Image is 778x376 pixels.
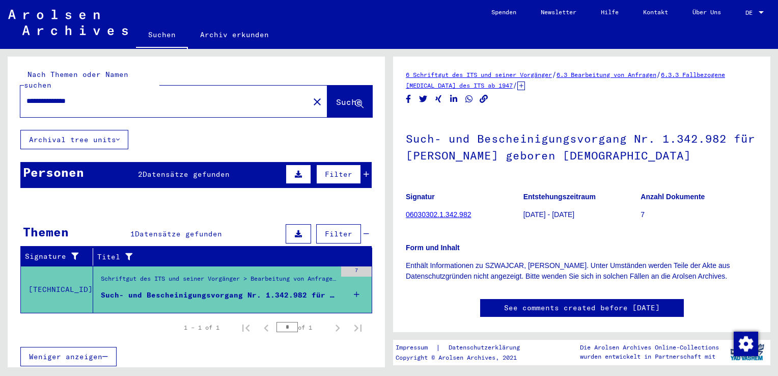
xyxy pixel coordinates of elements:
p: 7 [641,209,758,220]
b: Entstehungszeitraum [523,193,596,201]
a: 06030302.1.342.982 [406,210,471,219]
div: Signature [25,251,85,262]
a: 6.3 Bearbeitung von Anfragen [557,71,656,78]
div: Schriftgut des ITS und seiner Vorgänger > Bearbeitung von Anfragen > Fallbezogene [MEDICAL_DATA] ... [101,274,336,288]
span: / [552,70,557,79]
a: Datenschutzerklärung [440,342,532,353]
span: Suche [336,97,362,107]
button: Suche [327,86,372,117]
span: DE [745,9,757,16]
button: Clear [307,91,327,112]
p: Die Arolsen Archives Online-Collections [580,343,719,352]
span: Filter [325,229,352,238]
img: Zustimmung ändern [734,332,758,356]
span: / [513,80,517,90]
p: [DATE] - [DATE] [523,209,641,220]
span: / [656,70,661,79]
button: Previous page [256,317,276,338]
p: Enthält Informationen zu SZWAJCAR, [PERSON_NAME]. Unter Umständen werden Teile der Akte aus Daten... [406,260,758,282]
b: Form und Inhalt [406,244,460,252]
button: Share on Facebook [403,93,414,105]
button: Archival tree units [20,130,128,149]
span: Filter [325,170,352,179]
button: Share on WhatsApp [464,93,475,105]
button: Filter [316,165,361,184]
button: Filter [316,224,361,244]
button: Next page [327,317,348,338]
mat-label: Nach Themen oder Namen suchen [24,70,128,90]
b: Anzahl Dokumente [641,193,705,201]
a: Archiv erkunden [188,22,281,47]
a: 6 Schriftgut des ITS und seiner Vorgänger [406,71,552,78]
button: Share on Xing [433,93,444,105]
button: Share on Twitter [418,93,429,105]
img: yv_logo.png [728,339,766,365]
div: 1 – 1 of 1 [184,323,219,332]
b: Signatur [406,193,435,201]
div: Such- und Bescheinigungsvorgang Nr. 1.342.982 für [PERSON_NAME] geboren [DEMOGRAPHIC_DATA] [101,290,336,301]
button: Copy link [479,93,489,105]
p: Copyright © Arolsen Archives, 2021 [396,353,532,362]
img: Arolsen_neg.svg [8,10,128,35]
span: 2 [138,170,143,179]
button: Weniger anzeigen [20,347,117,366]
a: See comments created before [DATE] [504,303,660,313]
p: wurden entwickelt in Partnerschaft mit [580,352,719,361]
div: Titel [97,252,352,262]
button: Share on LinkedIn [449,93,459,105]
a: Suchen [136,22,188,49]
h1: Such- und Bescheinigungsvorgang Nr. 1.342.982 für [PERSON_NAME] geboren [DEMOGRAPHIC_DATA] [406,115,758,177]
div: Titel [97,249,362,265]
div: Personen [23,163,84,181]
span: Datensätze gefunden [143,170,230,179]
div: of 1 [276,323,327,332]
mat-icon: close [311,96,323,108]
span: Weniger anzeigen [29,352,102,361]
a: Impressum [396,342,436,353]
div: Signature [25,249,95,265]
div: | [396,342,532,353]
button: Last page [348,317,368,338]
button: First page [236,317,256,338]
